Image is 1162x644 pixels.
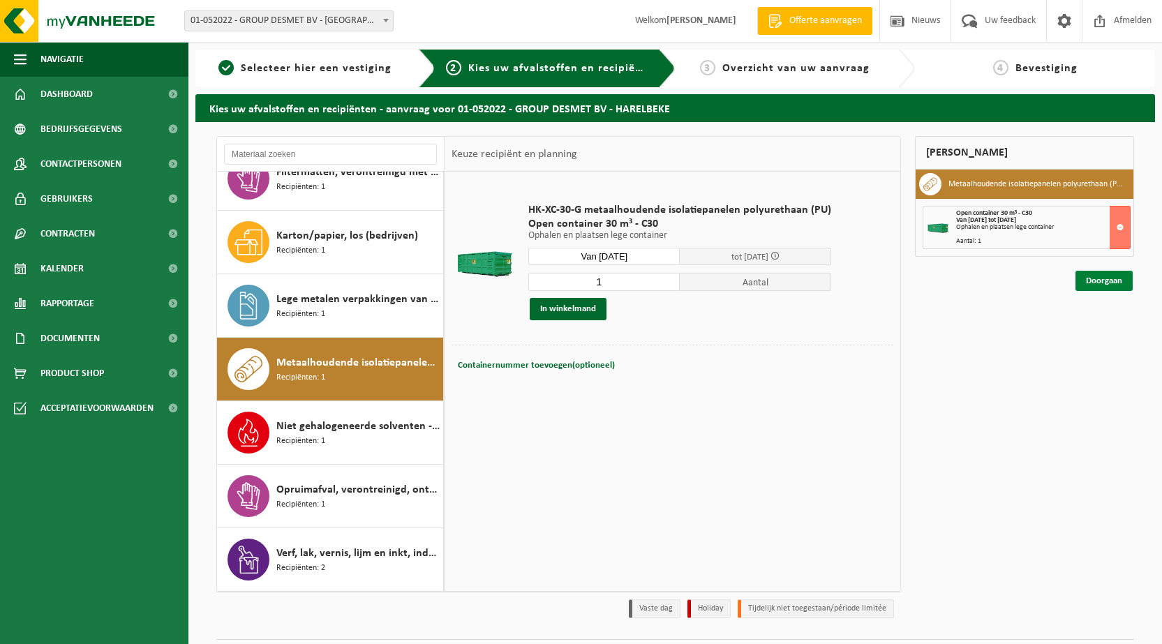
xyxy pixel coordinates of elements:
span: 1 [218,60,234,75]
span: Contracten [40,216,95,251]
span: Recipiënten: 1 [276,244,325,257]
span: Product Shop [40,356,104,391]
button: Verf, lak, vernis, lijm en inkt, industrieel in kleinverpakking Recipiënten: 2 [217,528,444,591]
span: Recipiënten: 2 [276,562,325,575]
span: Contactpersonen [40,147,121,181]
div: Keuze recipiënt en planning [445,137,584,172]
div: [PERSON_NAME] [915,136,1134,170]
span: tot [DATE] [731,253,768,262]
div: Aantal: 1 [956,238,1130,245]
span: Lege metalen verpakkingen van gevaarlijke stoffen [276,291,440,308]
span: Navigatie [40,42,84,77]
li: Holiday [687,599,731,618]
span: Selecteer hier een vestiging [241,63,392,74]
strong: Van [DATE] tot [DATE] [956,216,1016,224]
a: Offerte aanvragen [757,7,872,35]
span: Containernummer toevoegen(optioneel) [458,361,615,370]
button: Filtermatten, verontreinigd met verf Recipiënten: 1 [217,147,444,211]
strong: [PERSON_NAME] [666,15,736,26]
span: Dashboard [40,77,93,112]
span: Offerte aanvragen [786,14,865,28]
span: Karton/papier, los (bedrijven) [276,227,418,244]
button: Niet gehalogeneerde solventen - hoogcalorisch in IBC Recipiënten: 1 [217,401,444,465]
span: Kies uw afvalstoffen en recipiënten [468,63,660,74]
span: Acceptatievoorwaarden [40,391,154,426]
span: Recipiënten: 1 [276,498,325,511]
span: Filtermatten, verontreinigd met verf [276,164,440,181]
span: 2 [446,60,461,75]
p: Ophalen en plaatsen lege container [528,231,831,241]
h2: Kies uw afvalstoffen en recipiënten - aanvraag voor 01-052022 - GROUP DESMET BV - HARELBEKE [195,94,1155,121]
button: Lege metalen verpakkingen van gevaarlijke stoffen Recipiënten: 1 [217,274,444,338]
span: Recipiënten: 1 [276,435,325,448]
span: Metaalhoudende isolatiepanelen polyurethaan (PU) [276,354,440,371]
h3: Metaalhoudende isolatiepanelen polyurethaan (PU) [948,173,1123,195]
span: HK-XC-30-G metaalhoudende isolatiepanelen polyurethaan (PU) [528,203,831,217]
li: Vaste dag [629,599,680,618]
span: Opruimafval, verontreinigd, ontvlambaar [276,481,440,498]
span: Open container 30 m³ - C30 [956,209,1032,217]
button: Opruimafval, verontreinigd, ontvlambaar Recipiënten: 1 [217,465,444,528]
a: 1Selecteer hier een vestiging [202,60,408,77]
div: Ophalen en plaatsen lege container [956,224,1130,231]
input: Selecteer datum [528,248,680,265]
li: Tijdelijk niet toegestaan/période limitée [738,599,894,618]
span: 01-052022 - GROUP DESMET BV - HARELBEKE [184,10,394,31]
button: In winkelmand [530,298,606,320]
span: Gebruikers [40,181,93,216]
span: Open container 30 m³ - C30 [528,217,831,231]
span: Overzicht van uw aanvraag [722,63,870,74]
span: Recipiënten: 1 [276,371,325,384]
button: Karton/papier, los (bedrijven) Recipiënten: 1 [217,211,444,274]
a: Doorgaan [1075,271,1133,291]
span: Rapportage [40,286,94,321]
span: Kalender [40,251,84,286]
span: 01-052022 - GROUP DESMET BV - HARELBEKE [185,11,393,31]
button: Metaalhoudende isolatiepanelen polyurethaan (PU) Recipiënten: 1 [217,338,444,401]
span: Bedrijfsgegevens [40,112,122,147]
span: Verf, lak, vernis, lijm en inkt, industrieel in kleinverpakking [276,545,440,562]
span: Recipiënten: 1 [276,181,325,194]
span: Aantal [680,273,831,291]
input: Materiaal zoeken [224,144,437,165]
span: Documenten [40,321,100,356]
span: Recipiënten: 1 [276,308,325,321]
span: 4 [993,60,1008,75]
button: Containernummer toevoegen(optioneel) [456,356,616,375]
span: Bevestiging [1015,63,1078,74]
span: 3 [700,60,715,75]
span: Niet gehalogeneerde solventen - hoogcalorisch in IBC [276,418,440,435]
